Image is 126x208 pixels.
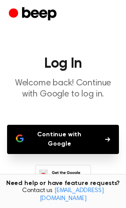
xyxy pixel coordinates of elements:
button: Continue with Google [7,125,119,154]
h1: Log In [7,57,119,71]
a: Beep [9,6,59,23]
span: Contact us [5,187,121,203]
p: Welcome back! Continue with Google to log in. [7,78,119,100]
a: [EMAIL_ADDRESS][DOMAIN_NAME] [40,188,104,202]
